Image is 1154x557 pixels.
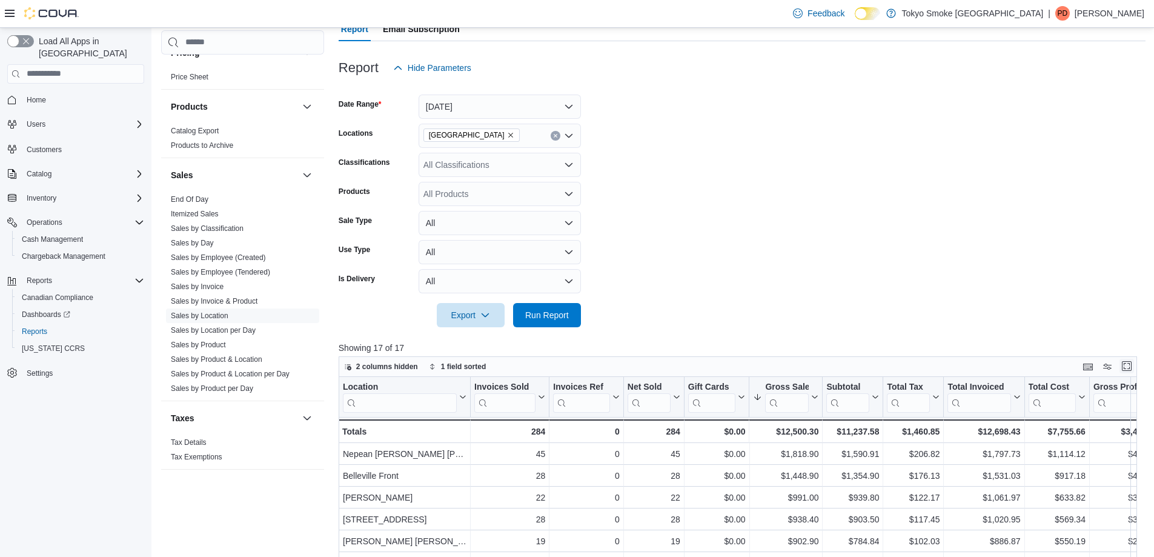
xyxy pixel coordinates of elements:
[171,370,290,378] a: Sales by Product & Location per Day
[788,1,849,25] a: Feedback
[429,129,505,141] span: [GEOGRAPHIC_DATA]
[419,269,581,293] button: All
[855,20,855,21] span: Dark Mode
[171,126,219,136] span: Catalog Export
[22,167,56,181] button: Catalog
[887,382,940,413] button: Total Tax
[947,447,1020,461] div: $1,797.73
[688,534,746,549] div: $0.00
[171,169,297,181] button: Sales
[887,469,940,483] div: $176.13
[826,512,879,527] div: $903.50
[339,61,379,75] h3: Report
[887,447,940,461] div: $206.82
[2,91,149,108] button: Home
[12,323,149,340] button: Reports
[474,382,536,413] div: Invoices Sold
[947,382,1010,413] div: Total Invoiced
[17,307,144,322] span: Dashboards
[2,364,149,382] button: Settings
[2,165,149,182] button: Catalog
[22,92,144,107] span: Home
[12,340,149,357] button: [US_STATE] CCRS
[12,306,149,323] a: Dashboards
[826,469,879,483] div: $1,354.90
[753,424,818,439] div: $12,500.30
[12,289,149,306] button: Canadian Compliance
[628,382,671,413] div: Net Sold
[161,192,324,401] div: Sales
[171,341,226,349] a: Sales by Product
[171,101,297,113] button: Products
[22,344,85,353] span: [US_STATE] CCRS
[171,384,253,393] span: Sales by Product per Day
[1093,382,1149,393] div: Gross Profit
[22,93,51,107] a: Home
[300,168,314,182] button: Sales
[171,268,270,276] a: Sales by Employee (Tendered)
[474,534,545,549] div: 19
[1028,512,1085,527] div: $569.34
[826,534,879,549] div: $784.84
[419,95,581,119] button: [DATE]
[474,469,545,483] div: 28
[27,276,52,285] span: Reports
[171,453,222,461] a: Tax Exemptions
[1028,469,1085,483] div: $917.18
[1028,490,1085,505] div: $633.82
[171,296,257,306] span: Sales by Invoice & Product
[437,303,505,327] button: Export
[2,214,149,231] button: Operations
[171,141,233,150] a: Products to Archive
[171,224,244,233] span: Sales by Classification
[628,447,680,461] div: 45
[444,303,497,327] span: Export
[300,411,314,425] button: Taxes
[339,359,423,374] button: 2 columns hidden
[826,447,879,461] div: $1,590.91
[474,382,545,413] button: Invoices Sold
[22,310,70,319] span: Dashboards
[22,117,144,132] span: Users
[171,297,257,305] a: Sales by Invoice & Product
[1058,6,1068,21] span: PD
[887,424,940,439] div: $1,460.85
[553,382,609,413] div: Invoices Ref
[688,424,746,439] div: $0.00
[22,252,105,261] span: Chargeback Management
[513,303,581,327] button: Run Report
[17,249,144,264] span: Chargeback Management
[855,7,880,20] input: Dark Mode
[807,7,844,19] span: Feedback
[22,293,93,302] span: Canadian Compliance
[171,412,194,424] h3: Taxes
[17,290,144,305] span: Canadian Compliance
[339,158,390,167] label: Classifications
[628,424,680,439] div: 284
[553,469,619,483] div: 0
[34,35,144,59] span: Load All Apps in [GEOGRAPHIC_DATA]
[553,447,619,461] div: 0
[826,382,879,413] button: Subtotal
[628,382,671,393] div: Net Sold
[7,86,144,413] nav: Complex example
[17,324,52,339] a: Reports
[688,382,736,413] div: Gift Card Sales
[17,232,88,247] a: Cash Management
[1100,359,1115,374] button: Display options
[17,341,90,356] a: [US_STATE] CCRS
[628,490,680,505] div: 22
[27,218,62,227] span: Operations
[553,512,619,527] div: 0
[12,231,149,248] button: Cash Management
[441,362,486,372] span: 1 field sorted
[356,362,418,372] span: 2 columns hidden
[171,452,222,462] span: Tax Exemptions
[171,195,208,204] a: End Of Day
[2,272,149,289] button: Reports
[161,70,324,89] div: Pricing
[22,366,58,381] a: Settings
[22,142,67,157] a: Customers
[171,312,228,320] a: Sales by Location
